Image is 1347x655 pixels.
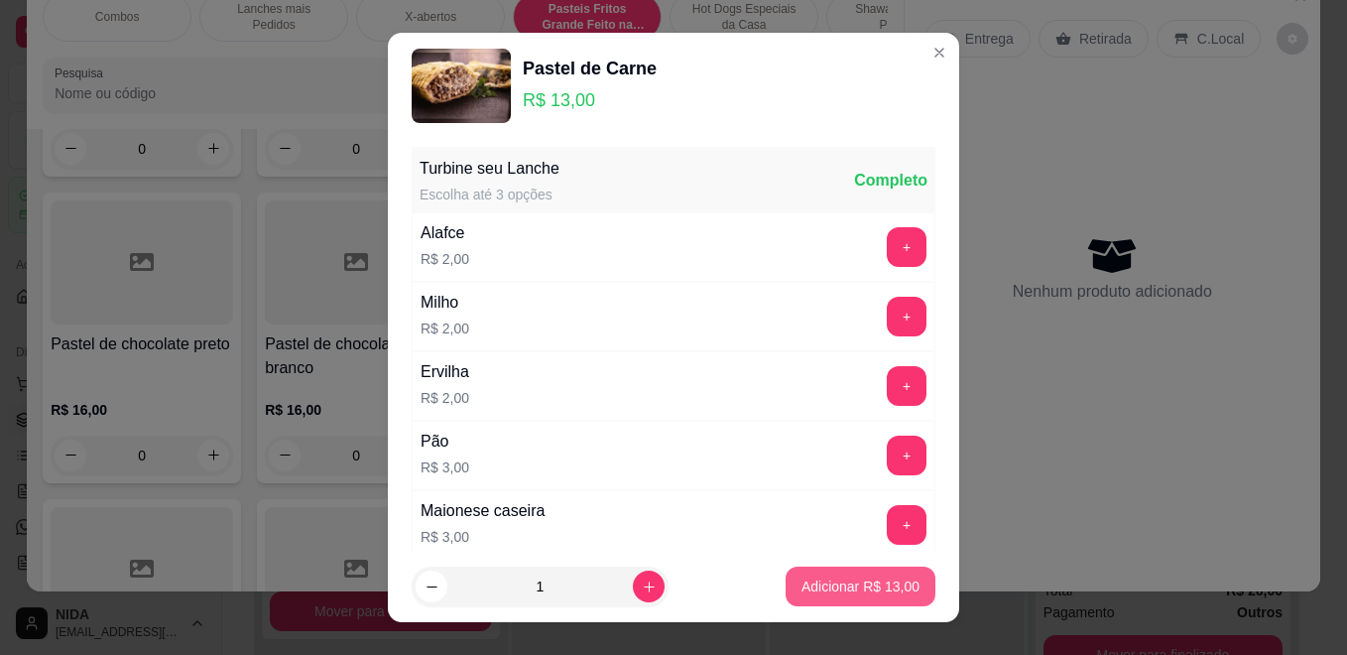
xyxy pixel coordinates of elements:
[421,499,545,523] div: Maionese caseira
[786,567,935,606] button: Adicionar R$ 13,00
[421,319,469,338] p: R$ 2,00
[421,249,469,269] p: R$ 2,00
[412,49,511,123] img: product-image
[420,185,559,204] div: Escolha até 3 opções
[421,221,469,245] div: Alafce
[420,157,559,181] div: Turbine seu Lanche
[523,55,657,82] div: Pastel de Carne
[421,430,469,454] div: Pão
[854,169,927,193] div: Completo
[923,37,955,68] button: Close
[421,388,469,408] p: R$ 2,00
[801,577,919,596] p: Adicionar R$ 13,00
[633,571,665,602] button: increase-product-quantity
[523,86,657,114] p: R$ 13,00
[416,571,447,602] button: decrease-product-quantity
[421,527,545,547] p: R$ 3,00
[887,436,926,475] button: add
[421,291,469,315] div: Milho
[887,297,926,336] button: add
[887,366,926,406] button: add
[421,458,469,477] p: R$ 3,00
[421,360,469,384] div: Ervilha
[887,227,926,267] button: add
[887,505,926,545] button: add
